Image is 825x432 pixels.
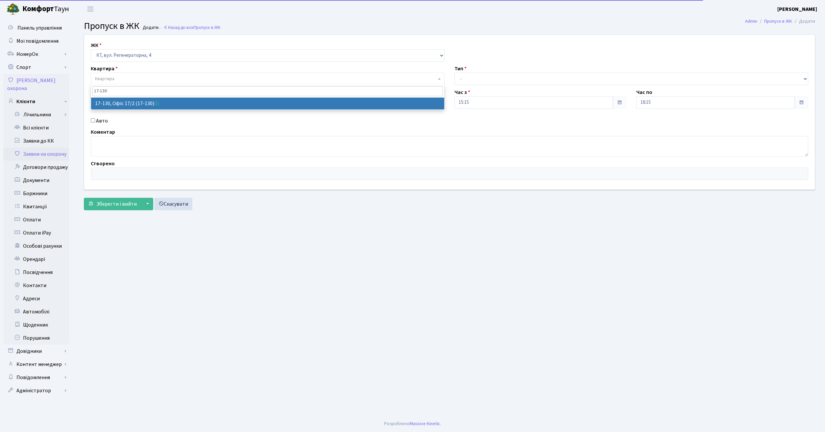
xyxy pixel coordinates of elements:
a: Повідомлення [3,371,69,384]
a: [PERSON_NAME] охорона [3,74,69,95]
button: Зберегти і вийти [84,198,141,210]
a: Договори продажу [3,161,69,174]
a: Назад до всіхПропуск в ЖК [163,24,221,31]
label: Авто [96,117,108,125]
a: Квитанції [3,200,69,213]
label: Час по [636,88,652,96]
span: Панель управління [17,24,62,32]
a: Спорт [3,61,69,74]
a: Щоденник [3,318,69,331]
a: Пропуск в ЖК [764,18,792,25]
a: Документи [3,174,69,187]
a: Мої повідомлення [3,34,69,48]
a: Всі клієнти [3,121,69,134]
span: Пропуск в ЖК [194,24,221,31]
a: Скасувати [154,198,192,210]
b: Комфорт [22,4,54,14]
a: Боржники [3,187,69,200]
a: Заявки на охорону [3,148,69,161]
li: 17-130, Офіс 17/2 (17-130) [91,98,444,109]
a: Контент менеджер [3,358,69,371]
a: Адміністратор [3,384,69,397]
a: Оплати [3,213,69,226]
a: Посвідчення [3,266,69,279]
a: НомерОк [3,48,69,61]
a: [PERSON_NAME] [777,5,817,13]
span: Квартира [95,76,114,82]
a: Massive Kinetic [410,420,440,427]
label: Створено [91,160,115,168]
a: Автомобілі [3,305,69,318]
li: Додати [792,18,815,25]
a: Admin [745,18,757,25]
nav: breadcrumb [735,14,825,28]
label: Час з [454,88,470,96]
label: ЖК [91,41,102,49]
a: Панель управління [3,21,69,34]
span: Пропуск в ЖК [84,19,139,33]
img: logo.png [7,3,20,16]
label: Тип [454,65,467,73]
div: Розроблено . [384,420,441,427]
a: Заявки до КК [3,134,69,148]
a: Лічильники [8,108,69,121]
span: Таун [22,4,69,15]
span: Зберегти і вийти [96,200,137,208]
label: Квартира [91,65,118,73]
a: Порушення [3,331,69,345]
label: Коментар [91,128,115,136]
a: Особові рахунки [3,239,69,253]
a: Довідники [3,345,69,358]
small: Додати . [141,25,160,31]
a: Клієнти [3,95,69,108]
a: Оплати iPay [3,226,69,239]
button: Переключити навігацію [82,4,99,14]
a: Орендарі [3,253,69,266]
a: Адреси [3,292,69,305]
a: Контакти [3,279,69,292]
b: [PERSON_NAME] [777,6,817,13]
span: Мої повідомлення [16,37,59,45]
